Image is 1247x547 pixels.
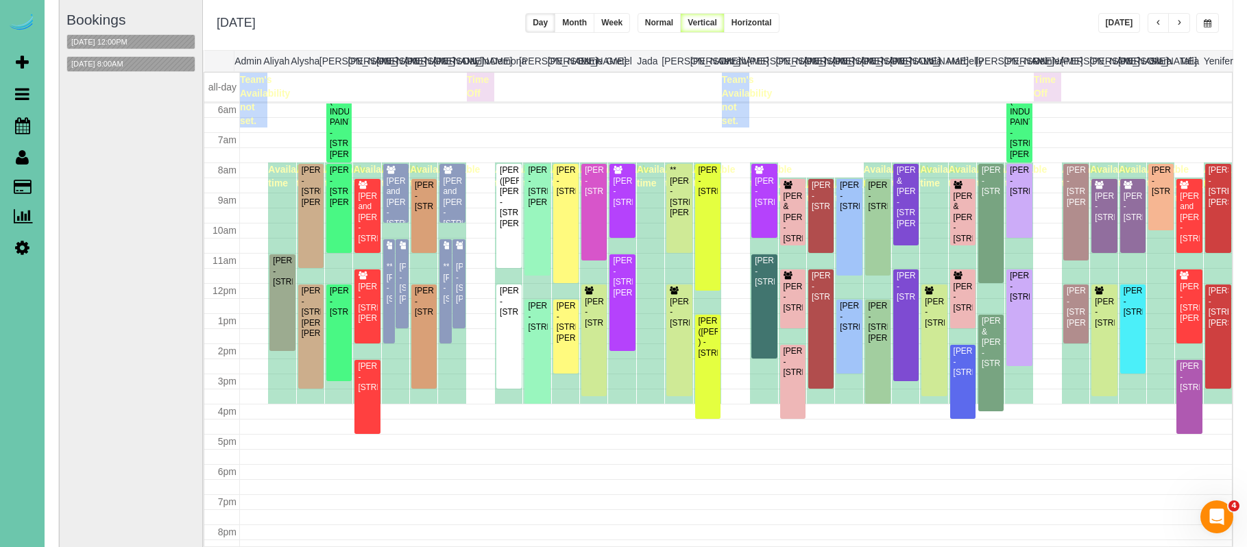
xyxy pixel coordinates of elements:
[580,164,622,189] span: Available time
[1005,164,1047,189] span: Available time
[665,164,707,189] span: Available time
[213,255,237,266] span: 11am
[218,466,237,477] span: 6pm
[325,164,367,189] span: Available time
[438,164,480,189] span: Available time
[527,301,547,332] div: [PERSON_NAME] - [STREET_ADDRESS]
[1089,51,1118,71] th: [PERSON_NAME]
[382,164,424,189] span: Available time
[724,13,779,33] button: Horizontal
[1204,51,1233,71] th: Yenifer
[527,165,547,208] div: [PERSON_NAME] - [STREET_ADDRESS][PERSON_NAME]
[633,51,662,71] th: Jada
[1066,165,1086,208] div: [PERSON_NAME] - [STREET_ADDRESS][PERSON_NAME]
[698,316,718,358] div: [PERSON_NAME] ([PERSON_NAME] ) - [STREET_ADDRESS]
[1123,286,1143,317] div: [PERSON_NAME] - [STREET_ADDRESS]
[234,51,263,71] th: Admin
[1175,179,1217,204] span: Available time
[662,51,690,71] th: [PERSON_NAME]
[523,164,565,189] span: Available time
[217,13,256,30] h2: [DATE]
[218,315,237,326] span: 1pm
[783,346,803,378] div: [PERSON_NAME] - [STREET_ADDRESS]
[462,51,491,71] th: Daylin
[833,51,862,71] th: [PERSON_NAME]
[576,51,605,71] th: Esme
[495,164,537,189] span: Available time
[1009,271,1029,302] div: [PERSON_NAME] - [STREET_ADDRESS]
[1032,51,1061,71] th: Reinier
[783,191,803,244] div: [PERSON_NAME] & [PERSON_NAME] - [STREET_ADDRESS]
[329,286,349,317] div: [PERSON_NAME] - [STREET_ADDRESS]
[976,51,1004,71] th: [PERSON_NAME]
[1118,51,1147,71] th: [PERSON_NAME]
[548,51,577,71] th: [PERSON_NAME]
[949,164,991,189] span: Available time
[499,286,519,317] div: [PERSON_NAME] - [STREET_ADDRESS]
[376,51,405,71] th: [PERSON_NAME]
[890,51,919,71] th: [PERSON_NAME]
[213,225,237,236] span: 10am
[1204,164,1246,189] span: Available time
[552,164,594,189] span: Available time
[1094,297,1114,328] div: [PERSON_NAME] - [STREET_ADDRESS]
[947,51,976,71] th: Marbelly
[779,179,821,204] span: Available time
[329,165,349,208] div: [PERSON_NAME] - [STREET_ADDRESS][PERSON_NAME]
[66,12,195,27] h3: Bookings
[804,51,833,71] th: [PERSON_NAME]
[353,164,395,189] span: Available time
[1009,165,1029,197] div: [PERSON_NAME] - [STREET_ADDRESS]
[1228,500,1239,511] span: 4
[386,262,392,304] div: **[PERSON_NAME] - [STREET_ADDRESS]
[638,13,681,33] button: Normal
[414,180,434,212] div: [PERSON_NAME] - [STREET_ADDRESS]
[1208,286,1228,328] div: [PERSON_NAME] - [STREET_ADDRESS][PERSON_NAME]
[218,526,237,537] span: 8pm
[722,74,772,126] span: Team's Availability not set.
[694,164,736,189] span: Available time
[433,51,462,71] th: [PERSON_NAME]
[924,297,944,328] div: [PERSON_NAME] - [STREET_ADDRESS]
[218,345,237,356] span: 2pm
[594,13,630,33] button: Week
[1066,286,1086,328] div: [PERSON_NAME] - [STREET_ADDRESS][PERSON_NAME]
[920,164,962,189] span: Available time
[218,165,237,175] span: 8am
[1151,165,1171,197] div: [PERSON_NAME] - [STREET_ADDRESS]
[1123,191,1143,223] div: [PERSON_NAME] - [STREET_ADDRESS]
[605,51,633,71] th: Gretel
[442,262,448,304] div: **[PERSON_NAME] - [STREET_ADDRESS]
[981,316,1001,369] div: [PERSON_NAME] & [PERSON_NAME] - [STREET_ADDRESS]
[953,282,973,313] div: [PERSON_NAME] - [STREET_ADDRESS]
[213,285,237,296] span: 12pm
[263,51,291,71] th: Aliyah
[1090,164,1132,189] span: Available time
[892,164,934,189] span: Available time
[291,51,319,71] th: Alysha
[839,180,859,212] div: [PERSON_NAME] - [STREET_ADDRESS]
[953,191,973,244] div: [PERSON_NAME] & [PERSON_NAME] - [STREET_ADDRESS]
[981,165,1001,197] div: [PERSON_NAME] - [STREET_ADDRESS]
[776,51,805,71] th: [PERSON_NAME]
[218,134,237,145] span: 7am
[490,51,519,71] th: Demona
[556,301,576,343] div: [PERSON_NAME] - [STREET_ADDRESS][PERSON_NAME]
[835,179,877,204] span: Available time
[218,376,237,387] span: 3pm
[896,165,916,229] div: [PERSON_NAME] & [PERSON_NAME] - [STREET_ADDRESS][PERSON_NAME]
[348,51,376,71] th: [PERSON_NAME]
[1147,164,1189,189] span: Available time
[1179,191,1199,244] div: [PERSON_NAME] and [PERSON_NAME] - [STREET_ADDRESS]
[442,176,462,229] div: [PERSON_NAME] and [PERSON_NAME] - [STREET_ADDRESS]
[218,436,237,447] span: 5pm
[301,165,321,208] div: [PERSON_NAME] - [STREET_ADDRESS][PERSON_NAME]
[556,165,576,197] div: [PERSON_NAME] - [STREET_ADDRESS]
[67,35,132,49] button: [DATE] 12:00PM
[612,176,632,208] div: [PERSON_NAME] - [STREET_ADDRESS]
[319,51,348,71] th: [PERSON_NAME]
[8,14,36,33] a: Automaid Logo
[1175,51,1204,71] th: Talia
[357,361,377,393] div: [PERSON_NAME] - [STREET_ADDRESS]
[750,164,792,189] span: Available time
